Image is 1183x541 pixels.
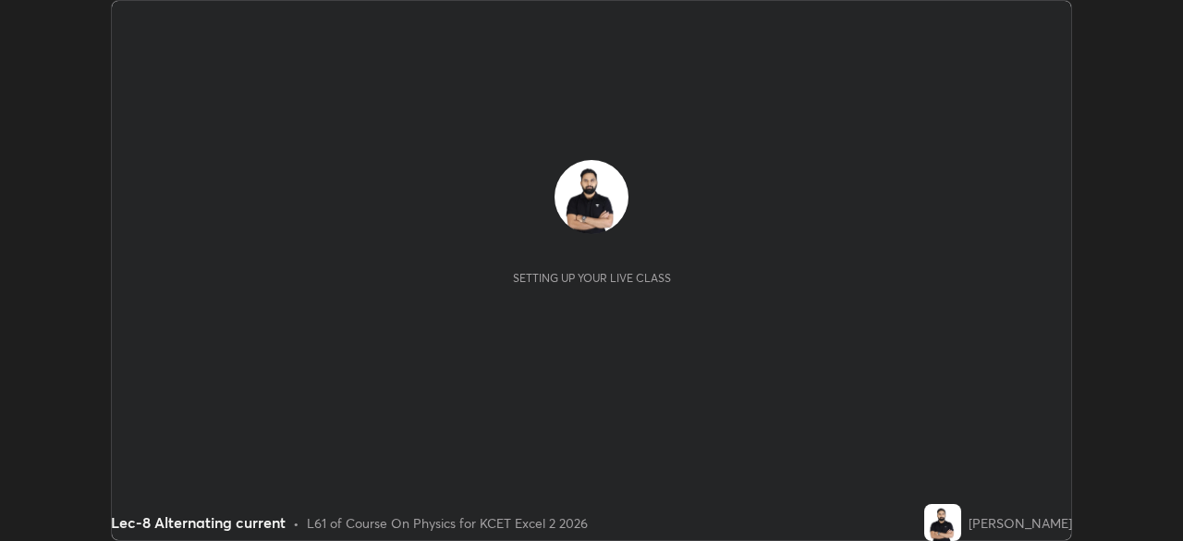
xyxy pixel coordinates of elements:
img: b2bed59bc78e40b190ce8b8d42fd219a.jpg [555,160,628,234]
div: L61 of Course On Physics for KCET Excel 2 2026 [307,513,588,533]
div: • [293,513,299,533]
div: Setting up your live class [513,271,671,285]
div: [PERSON_NAME] [969,513,1072,533]
img: b2bed59bc78e40b190ce8b8d42fd219a.jpg [924,504,961,541]
div: Lec-8 Alternating current [111,511,286,534]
